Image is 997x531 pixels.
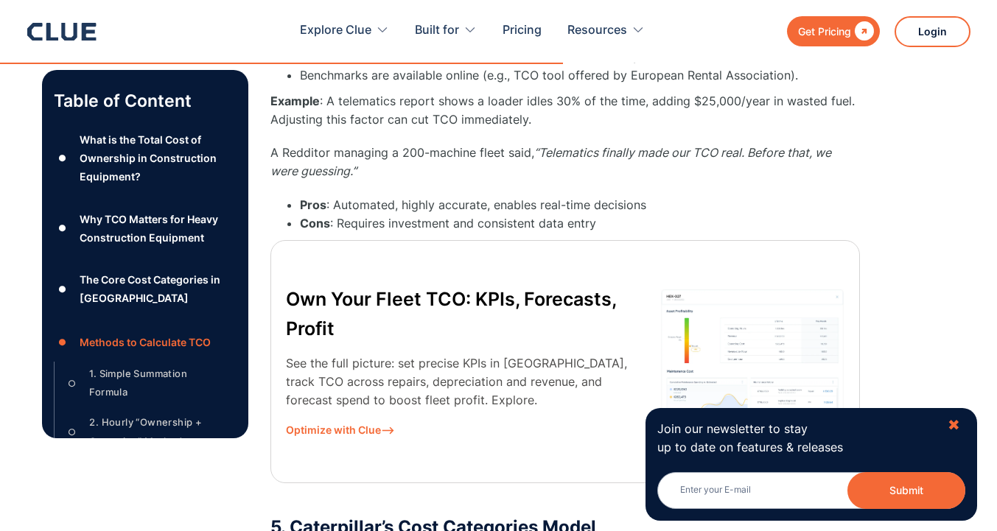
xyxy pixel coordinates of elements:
div: 2. Hourly “Ownership + Operating” Method [89,414,225,451]
a: ●What is the Total Cost of Ownership in Construction Equipment? [54,130,237,186]
p: ‍ [270,483,860,502]
a: Get Pricing [787,16,880,46]
span: Optimize with Clue⟶ [286,421,642,439]
div: Built for [415,7,459,54]
div: Resources [567,7,645,54]
p: A Redditor managing a 200-machine fleet said, [270,144,860,180]
p: Own Your Fleet TCO: KPIs, Forecasts, Profit [286,284,642,343]
p: Table of Content [54,89,237,113]
em: “Telematics finally made our TCO real. Before that, we were guessing.” [270,145,831,178]
div: ✖ [948,416,960,435]
a: ○1. Simple Summation Formula [63,365,225,401]
div: Explore Clue [300,7,371,54]
img: cta-image [660,289,844,435]
p: : A telematics report shows a loader idles 30% of the time, adding $25,000/year in wasted fuel. A... [270,92,860,129]
div: Why TCO Matters for Heavy Construction Equipment [80,210,236,247]
strong: Example [270,94,320,108]
div: Resources [567,7,627,54]
li: : Automated, highly accurate, enables real-time decisions [300,196,860,214]
p: See the full picture: set precise KPIs in [GEOGRAPHIC_DATA], track TCO across repairs, depreciati... [286,354,642,410]
a: Login [895,16,970,47]
div: ● [54,278,71,300]
strong: Pros [300,197,326,212]
a: ●Methods to Calculate TCO [54,331,237,354]
button: Submit [847,472,965,509]
input: Enter your E-mail [657,472,965,509]
div: Explore Clue [300,7,389,54]
div: Methods to Calculate TCO [80,333,211,351]
div: ○ [63,373,81,395]
a: ●The Core Cost Categories in [GEOGRAPHIC_DATA] [54,270,237,307]
a: ●Why TCO Matters for Heavy Construction Equipment [54,210,237,247]
a: Own Your Fleet TCO: KPIs, Forecasts, Profit See the full picture: set precise KPIs in [GEOGRAPHIC... [270,240,860,483]
li: Benchmarks are available online (e.g., TCO tool offered by European Rental Association). [300,66,860,85]
strong: Cons [300,216,330,231]
div: Get Pricing [798,22,851,41]
div: ● [54,217,71,239]
div: What is the Total Cost of Ownership in Construction Equipment? [80,130,236,186]
div: ● [54,331,71,354]
div: ○ [63,421,81,443]
div:  [851,22,874,41]
div: 1. Simple Summation Formula [89,365,225,401]
div: ● [54,147,71,169]
div: The Core Cost Categories in [GEOGRAPHIC_DATA] [80,270,236,307]
a: Pricing [503,7,542,54]
a: ○2. Hourly “Ownership + Operating” Method [63,414,225,451]
li: : Requires investment and consistent data entry [300,214,860,233]
div: Built for [415,7,477,54]
p: Join our newsletter to stay up to date on features & releases [657,420,934,457]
